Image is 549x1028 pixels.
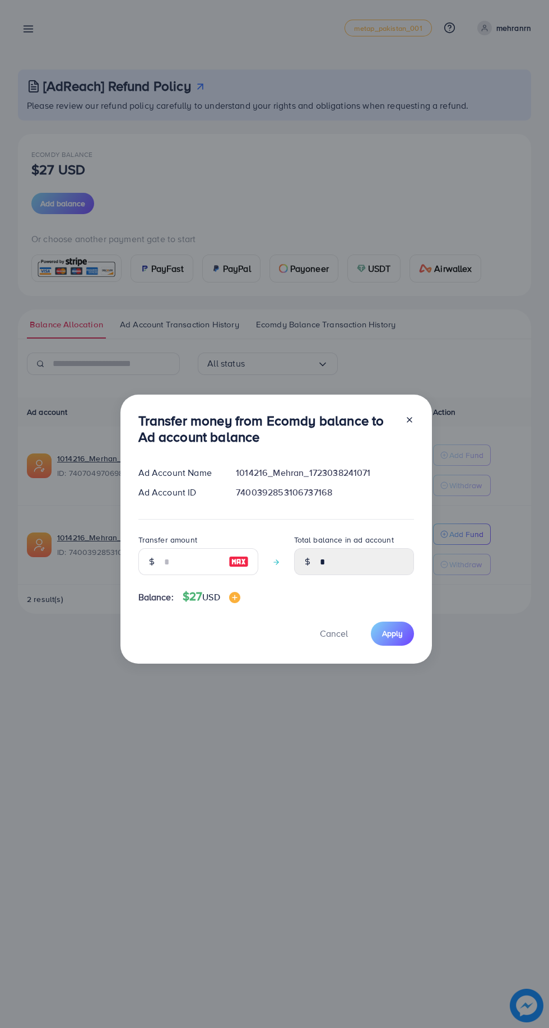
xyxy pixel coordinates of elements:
[129,466,227,479] div: Ad Account Name
[306,622,362,646] button: Cancel
[138,413,396,445] h3: Transfer money from Ecomdy balance to Ad account balance
[202,591,220,603] span: USD
[227,486,422,499] div: 7400392853106737168
[227,466,422,479] div: 1014216_Mehran_1723038241071
[138,591,174,604] span: Balance:
[294,534,394,545] label: Total balance in ad account
[183,590,240,604] h4: $27
[320,627,348,640] span: Cancel
[138,534,197,545] label: Transfer amount
[382,628,403,639] span: Apply
[371,622,414,646] button: Apply
[129,486,227,499] div: Ad Account ID
[229,592,240,603] img: image
[229,555,249,568] img: image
